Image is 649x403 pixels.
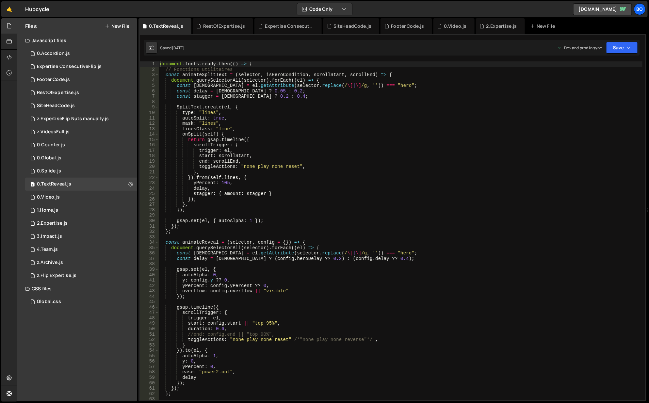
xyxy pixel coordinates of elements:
div: 50 [140,326,159,332]
div: 15889/43273.js [25,165,137,178]
a: 🤙 [1,1,17,17]
div: 15889/42505.js [25,178,137,191]
div: New File [530,23,558,29]
div: 49 [140,321,159,326]
div: 44 [140,294,159,299]
div: 22 [140,175,159,181]
button: Code Only [297,3,352,15]
div: 36 [140,250,159,256]
div: 28 [140,207,159,213]
button: New File [105,24,129,29]
div: 53 [140,343,159,348]
a: Bo [634,3,646,15]
div: 62 [140,391,159,397]
div: 27 [140,202,159,207]
div: 37 [140,256,159,262]
div: 23 [140,180,159,186]
div: 0.Splide.js [37,168,61,174]
div: 15889/43216.js [25,191,137,204]
span: 1 [31,182,35,187]
div: z.Flip Expertise.js [37,273,76,279]
div: 0.Video.js [444,23,467,29]
div: 31 [140,224,159,229]
div: 15889/43502.js [25,230,137,243]
div: z.ExpertiseFlip Nuts manually.js [37,116,109,122]
div: 14 [140,132,159,137]
div: 40 [140,272,159,278]
div: 15889/45508.js [25,99,137,112]
div: 54 [140,348,159,353]
div: 57 [140,364,159,370]
div: 39 [140,267,159,272]
div: 34 [140,240,159,245]
div: 29 [140,213,159,218]
div: 61 [140,386,159,391]
div: Javascript files [17,34,137,47]
div: 52 [140,337,159,343]
div: 15889/43683.js [25,269,137,282]
div: 15889/42417.js [25,204,137,217]
div: 10 [140,110,159,116]
div: 9 [140,105,159,110]
div: 3 [140,72,159,78]
div: 16 [140,142,159,148]
div: 0.Accordion.js [37,51,70,56]
div: 26 [140,197,159,202]
div: 33 [140,234,159,240]
div: 15889/45513.js [25,112,137,125]
div: 24 [140,186,159,191]
div: 25 [140,191,159,197]
div: 17 [140,148,159,153]
div: 0.TextReveal.js [149,23,183,29]
div: 47 [140,310,159,315]
div: Global.css [37,299,61,305]
button: Save [606,42,638,54]
div: CSS files [17,282,137,295]
div: 8 [140,99,159,105]
div: 15889/45514.js [25,60,137,73]
div: 60 [140,380,159,386]
div: 2.Expertise.js [486,23,517,29]
div: Dev and prod in sync [558,45,602,51]
div: 12 [140,121,159,126]
div: 15889/43677.js [25,243,137,256]
div: 35 [140,245,159,251]
div: 5 [140,83,159,89]
div: 15889/44427.js [25,125,137,138]
div: 15889/42433.js [25,256,137,269]
div: 0.TextReveal.js [37,181,71,187]
div: 0.Video.js [37,194,60,200]
div: 15 [140,137,159,143]
a: [DOMAIN_NAME] [573,3,632,15]
div: 7 [140,94,159,99]
div: 15889/45507.js [25,73,137,86]
div: 2.Expertise.js [37,220,68,226]
div: 32 [140,229,159,234]
div: 13 [140,126,159,132]
div: 30 [140,218,159,224]
div: RestOfExpertise.js [37,90,79,96]
div: 48 [140,315,159,321]
div: z.Archive.js [37,260,63,266]
div: 11 [140,116,159,121]
div: 18 [140,153,159,159]
div: 15889/43250.js [25,47,137,60]
div: Saved [160,45,185,51]
div: 58 [140,369,159,375]
div: 15889/42631.js [25,152,137,165]
div: SiteHeadCode.js [37,103,75,109]
div: 1.Home.js [37,207,58,213]
div: 55 [140,353,159,359]
div: 15889/44242.css [25,295,137,308]
div: RestOfExpertise.js [203,23,245,29]
div: 63 [140,396,159,402]
div: SiteHeadCode.js [333,23,371,29]
div: [DATE] [172,45,185,51]
div: 51 [140,332,159,337]
div: 15889/46008.js [25,86,137,99]
div: 1 [140,61,159,67]
div: 20 [140,164,159,169]
div: 21 [140,169,159,175]
div: 41 [140,278,159,283]
h2: Files [25,23,37,30]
